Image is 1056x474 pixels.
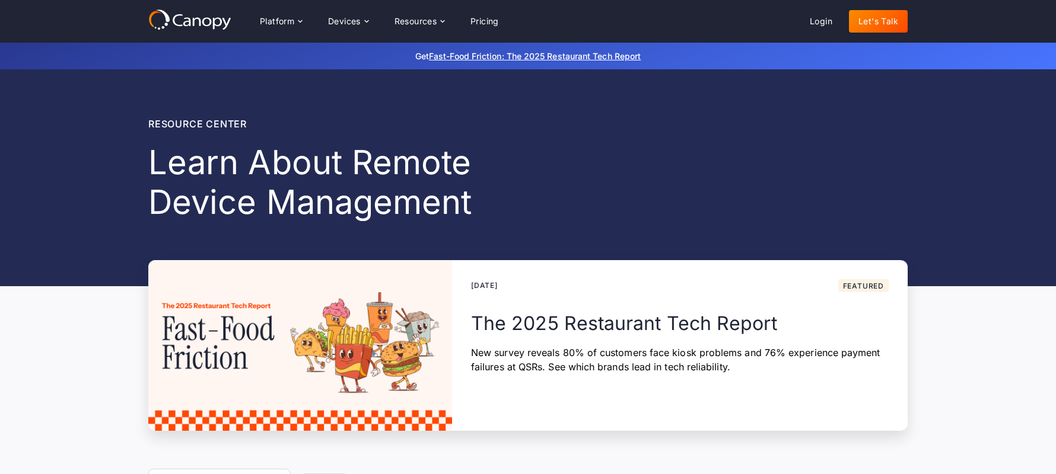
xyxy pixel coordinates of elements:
[471,280,498,291] div: [DATE]
[148,260,908,431] a: [DATE]FeaturedThe 2025 Restaurant Tech ReportNew survey reveals 80% of customers face kiosk probl...
[395,17,437,25] div: Resources
[471,345,889,374] p: New survey reveals 80% of customers face kiosk problems and 76% experience payment failures at QS...
[429,51,641,61] a: Fast-Food Friction: The 2025 Restaurant Tech Report
[260,17,294,25] div: Platform
[843,283,884,290] div: Featured
[237,50,819,62] p: Get
[328,17,361,25] div: Devices
[471,311,889,336] h2: The 2025 Restaurant Tech Report
[461,10,508,33] a: Pricing
[148,117,585,131] div: Resource center
[148,143,585,222] h1: Learn About Remote Device Management
[800,10,842,33] a: Login
[849,10,908,33] a: Let's Talk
